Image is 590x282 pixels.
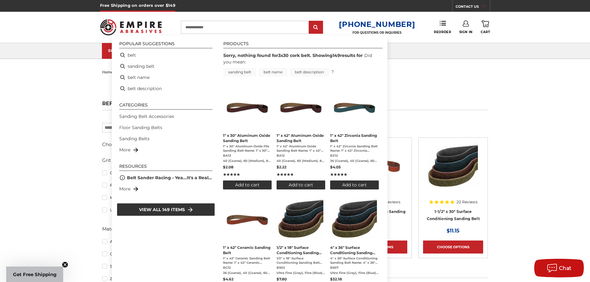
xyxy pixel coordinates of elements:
span: $4.62 [223,277,234,281]
li: Sanding Belts [117,133,215,144]
span: 1" x 30" Aluminum Oxide File Sanding Belt Name: 1" x 30" Aluminum Oxide Filing Sanding Belt Descr... [223,144,272,153]
a: Medium (Red) [102,192,174,203]
a: Sanding Belts [119,136,150,142]
li: 1" x 30" Aluminum Oxide Sanding Belt [221,83,274,192]
li: Sanding Belt Accessories [117,111,215,122]
a: CONTACT US [456,3,490,12]
span: 1" x 42" Zirconia Sanding Belt [330,133,379,143]
span: 1" x 42" Aluminum Oxide Sanding Belt [277,133,325,143]
span: 20 Reviews [457,200,478,204]
span: Sorry, nothing found for . [223,53,311,58]
button: Close teaser [62,262,68,268]
span: 1" x 42" Aluminum Oxide Sanding Belt Name: 1" x 42" Aluminum Oxide Sanding Belt Description: 1” x... [277,144,325,153]
span: 1" x 42" Ceramic Sanding Belt Name: 1" x 42" Ceramic Sanding Belt Description: 1” x 42” Ceramic s... [223,256,272,265]
a: 1" x 42" Aluminum Oxide Sanding Belt [277,85,325,189]
span: BS07 [330,266,379,270]
span: 1" x 30" Aluminum Oxide Sanding Belt [223,133,272,143]
a: Coarse (Tan) [102,167,174,178]
span: $2.08 [223,165,234,169]
span: BA13 [223,154,272,158]
span: Ultra Fine (Gray), Fine (Blue), Medium (Red), Coarse (Tan) [330,271,379,275]
a: 1" x 30" Aluminum Oxide Sanding Belt [223,85,272,189]
img: 4"x36" Surface Conditioning Sanding Belts [332,197,377,242]
span: 1/2" x 18" Surface Conditioning Sanding Belt Name: .5"x18" Surface Conditioning Belt Description:... [277,256,325,265]
li: Belt Sander Racing - Yea...It's a Real Thing! [117,172,215,183]
h5: Grit [102,157,174,164]
a: sanding belt [223,68,256,76]
span: $11.15 [447,228,460,234]
h5: Choose Your Grit [102,141,174,148]
li: belt description [117,83,215,94]
li: Categories [119,103,212,110]
span: 40 (Coarse), 60 (Medium), 80 (Medium), 120 (Fine), 180 (Very Fine), 220 (Very Fine), 320 (Very Fi... [277,159,325,163]
span: Chat [559,265,572,271]
span: Ultra Fine (Gray), Fine (Blue), Medium (Red), Coarse (Tan) [277,271,325,275]
span: home [102,70,113,74]
a: Belt Sander Racing - Yea...It's a Real Thing! [127,175,212,181]
li: View all 149 items [117,203,215,216]
a: belt description [290,68,329,76]
img: Surface Conditioning Sanding Belts [278,197,323,242]
li: More [117,144,215,155]
li: More [117,183,215,194]
input: Submit [310,21,322,34]
span: 1" x 42" Ceramic Sanding Belt [223,245,272,255]
span: Sign In [459,30,473,34]
span: Get Free Shipping [13,271,57,277]
p: FOR QUESTIONS OR INQUIRIES [339,31,415,35]
span: 4" x 36" Surface Conditioning Sanding Belt [330,245,379,255]
li: Products [223,41,382,48]
a: Aluminum Oxide [102,236,174,247]
li: sanding belt [117,61,215,72]
span: Cart [481,30,490,34]
div: Get Free ShippingClose teaser [6,267,63,282]
li: 1" x 42" Aluminum Oxide Sanding Belt [274,83,328,192]
a: Floor Sanding Belts [119,124,162,131]
img: 1" x 42" Zirconia Belt [332,85,377,130]
a: Fine (Blue) [102,180,174,191]
li: Popular suggestions [119,41,212,48]
a: [PHONE_NUMBER] [339,20,415,29]
span: 36 (Coarse), 40 (Coarse), 60 (Medium), 80 (Medium), 120 (Fine), 24 (Coarse), 100 (Fine), 150 (Fin... [223,271,272,275]
span: BZ12 [330,154,379,158]
span: ★★★★★ [223,172,240,177]
button: Add to cart [223,180,272,189]
div: Did you mean: ? [223,53,372,75]
span: 40 (Coarse), 60 (Medium), 80 (Medium), 120 (Fine), 220 (Very Fine), 180 (Very Fine), 320 (Very Fi... [223,159,272,163]
h5: Material [102,225,174,233]
a: 1" x 42" Zirconia Sanding Belt [330,85,379,189]
li: belt [117,50,215,61]
span: Showing results for [312,53,363,58]
button: Add to cart [330,180,379,189]
h5: Refine by [102,101,174,110]
span: 9 Reviews [382,200,400,204]
span: BA12 [277,154,325,158]
div: SHOP CATEGORIES [108,48,158,53]
button: Add to cart [277,180,325,189]
a: 1.5"x30" Surface Conditioning Sanding Belts [423,142,483,202]
span: 1" x 42" Zirconia Sanding Belt Name: 1" x 42" Zirconia Sanding Belt Description: Zirconia alumina... [330,144,379,153]
img: Empire Abrasives [100,15,162,39]
span: $32.18 [330,277,342,281]
span: 4" x 36" Surface Conditioning Sanding Belt Name: 4" x 36" Surface Conditioning Belt Description: ... [330,256,379,265]
a: Sanding Belt Accessories [119,113,174,120]
span: $4.05 [330,165,341,169]
button: Chat [534,259,584,277]
a: 1-1/2" x 30" Surface Conditioning Sanding Belt [427,209,480,221]
a: Surface Conditioning [102,261,174,272]
span: BS02 [277,266,325,270]
a: Cart [481,20,490,34]
span: View all 149 items [139,206,185,213]
span: 36 (Coarse), 40 (Coarse), 60 (Medium), 80 (Medium), 120 (Fine), 24 (Coarse), 100 (Fine), 150 (Fin... [330,159,379,163]
a: Ultra Fine (Gray) [102,205,174,215]
a: Reorder [434,20,451,34]
li: Floor Sanding Belts [117,122,215,133]
span: $2.22 [277,165,286,169]
span: ★★★★★ [330,172,347,177]
li: Resources [119,164,212,171]
span: ★★★★★ [277,172,294,177]
b: 3x30 cork belt [278,53,310,58]
span: $7.80 [277,277,287,281]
